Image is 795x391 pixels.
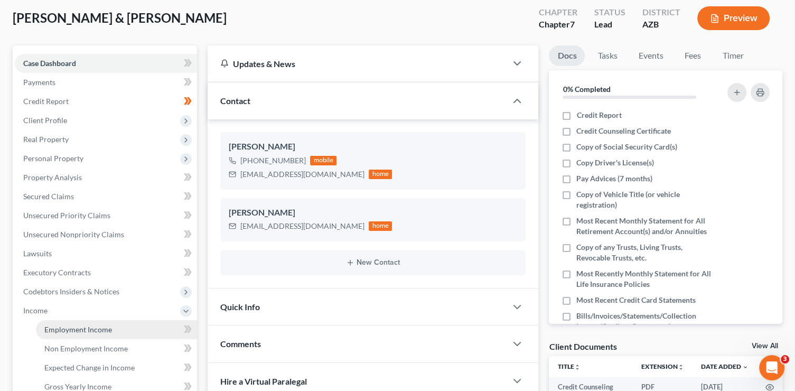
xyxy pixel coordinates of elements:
[220,339,261,349] span: Comments
[742,364,749,370] i: expand_more
[752,342,778,350] a: View All
[23,268,91,277] span: Executory Contracts
[15,92,197,111] a: Credit Report
[23,287,119,296] span: Codebtors Insiders & Notices
[36,339,197,358] a: Non Employment Income
[641,362,684,370] a: Extensionunfold_more
[240,169,364,180] div: [EMAIL_ADDRESS][DOMAIN_NAME]
[576,173,652,184] span: Pay Advices (7 months)
[23,249,52,258] span: Lawsuits
[44,382,111,391] span: Gross Yearly Income
[594,18,625,31] div: Lead
[23,78,55,87] span: Payments
[589,45,625,66] a: Tasks
[759,355,784,380] iframe: Intercom live chat
[220,376,307,386] span: Hire a Virtual Paralegal
[570,19,575,29] span: 7
[310,156,336,165] div: mobile
[44,325,112,334] span: Employment Income
[23,173,82,182] span: Property Analysis
[576,142,677,152] span: Copy of Social Security Card(s)
[15,187,197,206] a: Secured Claims
[576,311,715,332] span: Bills/Invoices/Statements/Collection Letters/Creditor Correspondence
[15,54,197,73] a: Case Dashboard
[15,206,197,225] a: Unsecured Priority Claims
[23,135,69,144] span: Real Property
[714,45,752,66] a: Timer
[594,6,625,18] div: Status
[697,6,770,30] button: Preview
[549,45,585,66] a: Docs
[549,341,616,352] div: Client Documents
[576,216,715,237] span: Most Recent Monthly Statement for All Retirement Account(s) and/or Annuities
[678,364,684,370] i: unfold_more
[676,45,709,66] a: Fees
[220,96,250,106] span: Contact
[369,221,392,231] div: home
[557,362,580,370] a: Titleunfold_more
[576,268,715,290] span: Most Recently Monthly Statement for All Life Insurance Policies
[229,258,517,267] button: New Contact
[576,295,696,305] span: Most Recent Credit Card Statements
[23,97,69,106] span: Credit Report
[539,18,577,31] div: Chapter
[642,18,680,31] div: AZB
[23,211,110,220] span: Unsecured Priority Claims
[23,59,76,68] span: Case Dashboard
[701,362,749,370] a: Date Added expand_more
[220,302,260,312] span: Quick Info
[576,189,715,210] span: Copy of Vehicle Title (or vehicle registration)
[23,192,74,201] span: Secured Claims
[15,263,197,282] a: Executory Contracts
[539,6,577,18] div: Chapter
[781,355,789,364] span: 3
[23,116,67,125] span: Client Profile
[576,126,671,136] span: Credit Counseling Certificate
[15,225,197,244] a: Unsecured Nonpriority Claims
[15,168,197,187] a: Property Analysis
[642,6,680,18] div: District
[36,358,197,377] a: Expected Change in Income
[23,306,48,315] span: Income
[576,242,715,263] span: Copy of any Trusts, Living Trusts, Revocable Trusts, etc.
[23,154,83,163] span: Personal Property
[576,110,621,120] span: Credit Report
[44,344,128,353] span: Non Employment Income
[240,155,306,166] div: [PHONE_NUMBER]
[229,207,517,219] div: [PERSON_NAME]
[15,73,197,92] a: Payments
[229,141,517,153] div: [PERSON_NAME]
[240,221,364,231] div: [EMAIL_ADDRESS][DOMAIN_NAME]
[36,320,197,339] a: Employment Income
[220,58,494,69] div: Updates & News
[15,244,197,263] a: Lawsuits
[563,85,610,94] strong: 0% Completed
[574,364,580,370] i: unfold_more
[369,170,392,179] div: home
[44,363,135,372] span: Expected Change in Income
[13,10,227,25] span: [PERSON_NAME] & [PERSON_NAME]
[23,230,124,239] span: Unsecured Nonpriority Claims
[630,45,671,66] a: Events
[576,157,654,168] span: Copy Driver's License(s)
